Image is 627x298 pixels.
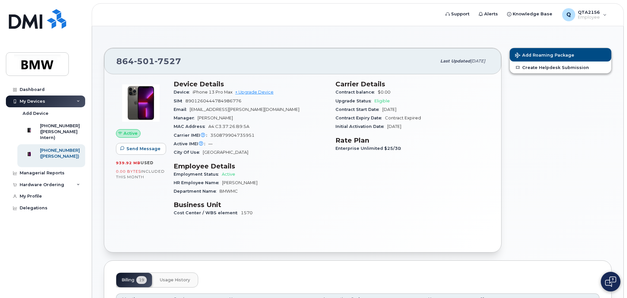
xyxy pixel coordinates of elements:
span: Initial Activation Date [335,124,387,129]
span: [DATE] [387,124,401,129]
span: [GEOGRAPHIC_DATA] [203,150,248,155]
span: 7527 [155,56,181,66]
span: Carrier IMEI [174,133,210,138]
span: Department Name [174,189,219,194]
h3: Employee Details [174,162,328,170]
span: Upgrade Status [335,98,374,103]
a: Create Helpdesk Submission [510,61,611,73]
span: 1570 [241,210,253,215]
a: + Upgrade Device [235,90,274,95]
span: HR Employee Name [174,180,222,185]
h3: Rate Plan [335,136,489,144]
span: used [141,160,154,165]
h3: Carrier Details [335,80,489,88]
span: Active [222,172,235,177]
span: Employment Status [174,172,222,177]
span: Send Message [126,146,161,152]
span: — [208,141,213,146]
span: Contract balance [335,90,378,95]
span: Add Roaming Package [515,53,574,59]
span: Eligible [374,98,390,103]
span: Contract Start Date [335,107,382,112]
button: Send Message [116,143,166,155]
span: A4:C3:37:26:B9:5A [208,124,249,129]
span: [EMAIL_ADDRESS][PERSON_NAME][DOMAIN_NAME] [190,107,299,112]
span: City Of Use [174,150,203,155]
span: 0.00 Bytes [116,169,141,174]
span: Email [174,107,190,112]
span: [PERSON_NAME] [198,115,233,120]
span: BMWMC [219,189,238,194]
span: Contract Expiry Date [335,115,385,120]
span: Usage History [160,277,190,283]
span: Active [123,130,138,136]
span: Device [174,90,193,95]
span: 8901260444784986776 [185,98,241,103]
span: [DATE] [382,107,396,112]
span: [DATE] [470,59,485,63]
img: Open chat [605,276,616,287]
span: [PERSON_NAME] [222,180,257,185]
span: iPhone 13 Pro Max [193,90,233,95]
span: Manager [174,115,198,120]
span: 350879904735951 [210,133,255,138]
span: Enterprise Unlimited $25/30 [335,146,404,151]
h3: Device Details [174,80,328,88]
span: 864 [116,56,181,66]
span: 501 [134,56,155,66]
button: Add Roaming Package [510,48,611,61]
h3: Business Unit [174,201,328,209]
span: SIM [174,98,185,103]
span: MAC Address [174,124,208,129]
span: Active IMEI [174,141,208,146]
span: $0.00 [378,90,390,95]
span: 939.92 MB [116,161,141,165]
span: Cost Center / WBS element [174,210,241,215]
img: image20231002-3703462-oworib.jpeg [121,83,161,123]
span: Last updated [440,59,470,63]
span: Contract Expired [385,115,421,120]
